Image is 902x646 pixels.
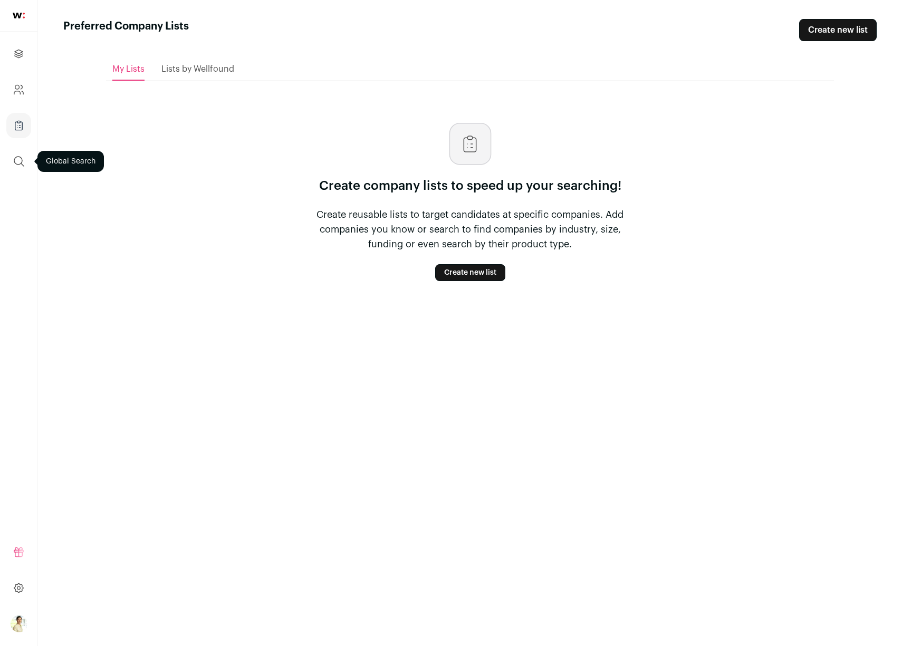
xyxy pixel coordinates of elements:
img: wellfound-shorthand-0d5821cbd27db2630d0214b213865d53afaa358527fdda9d0ea32b1df1b89c2c.svg [13,13,25,18]
span: Lists by Wellfound [161,65,234,73]
h1: Preferred Company Lists [63,19,189,41]
div: Global Search [37,151,104,172]
a: Create new list [799,19,877,41]
a: Projects [6,41,31,66]
a: Create new list [435,264,505,281]
span: My Lists [112,65,145,73]
a: Company Lists [6,113,31,138]
a: Company and ATS Settings [6,77,31,102]
p: Create reusable lists to target candidates at specific companies. Add companies you know or searc... [301,207,639,252]
button: Open dropdown [11,615,27,632]
p: Create company lists to speed up your searching! [319,178,621,195]
a: Lists by Wellfound [161,59,234,80]
img: 20053799-medium_jpg [11,615,27,632]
